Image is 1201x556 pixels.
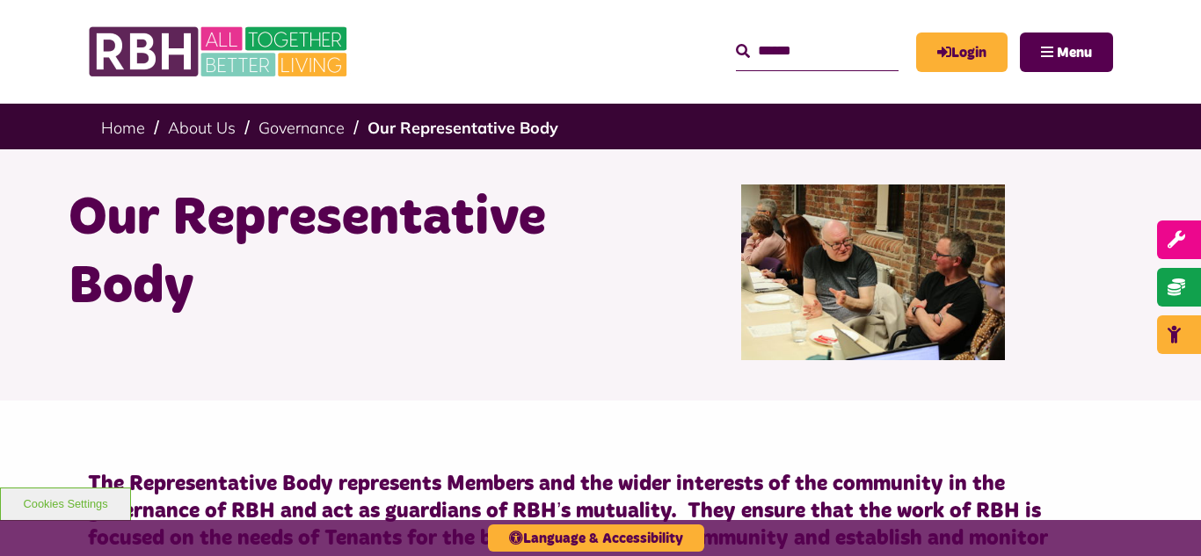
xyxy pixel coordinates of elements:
a: Governance [258,118,345,138]
a: MyRBH [916,32,1008,72]
button: Language & Accessibility [488,524,704,552]
h1: Our Representative Body [69,184,587,321]
a: Our Representative Body [368,118,558,138]
a: About Us [168,118,236,138]
a: Home [101,118,145,138]
iframe: Netcall Web Assistant for live chat [1122,477,1201,556]
img: RBH [88,18,352,86]
img: Rep Body [741,184,1005,360]
span: Menu [1057,46,1092,60]
button: Navigation [1020,32,1113,72]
